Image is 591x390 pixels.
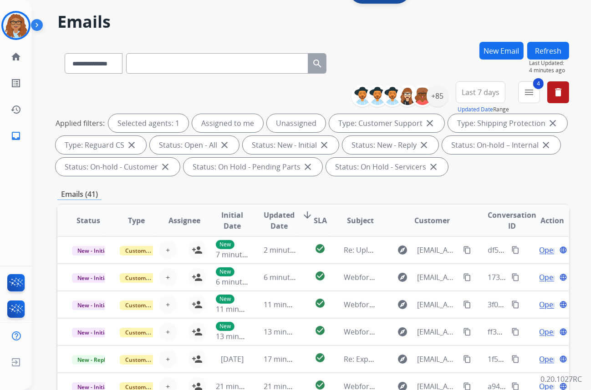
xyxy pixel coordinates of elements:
span: Assignee [168,215,200,226]
p: 0.20.1027RC [540,374,582,385]
mat-icon: person_add [192,272,203,283]
mat-icon: content_copy [511,300,520,309]
span: Open [540,354,558,365]
mat-icon: close [547,118,558,129]
span: Open [540,245,558,255]
mat-icon: person_add [192,299,203,310]
mat-icon: language [559,246,567,254]
mat-icon: delete [553,87,564,98]
span: Last 7 days [462,90,499,94]
span: Open [540,272,558,283]
span: Status [76,215,100,226]
p: Applied filters: [56,118,105,129]
span: 13 minutes ago [264,327,317,337]
button: + [159,241,177,259]
span: Customer [414,215,450,226]
mat-icon: home [10,51,21,62]
span: 7 minutes ago [216,250,265,260]
mat-icon: content_copy [511,355,520,363]
span: 2 minutes ago [264,245,313,255]
mat-icon: content_copy [463,273,471,281]
th: Action [521,205,569,236]
span: New - Reply [72,355,113,365]
div: Assigned to me [192,114,263,132]
span: Customer Support [120,246,179,255]
span: Customer Support [120,273,179,283]
mat-icon: explore [397,354,408,365]
mat-icon: content_copy [463,246,471,254]
button: Refresh [527,42,569,60]
mat-icon: content_copy [511,273,520,281]
mat-icon: arrow_downward [302,210,313,220]
span: Customer Support [120,300,179,310]
mat-icon: check_circle [315,243,326,254]
span: New - Initial [72,328,114,337]
mat-icon: inbox [10,130,21,141]
button: New Email [479,42,524,60]
mat-icon: person_add [192,245,203,255]
span: Open [540,299,558,310]
span: Subject [347,215,374,226]
span: [EMAIL_ADDRESS][DOMAIN_NAME] [417,354,458,365]
p: New [216,295,234,304]
p: Emails (41) [57,189,102,200]
mat-icon: person_add [192,326,203,337]
span: New - Initial [72,300,114,310]
div: Status: On-hold - Customer [56,158,180,176]
span: 11 minutes ago [264,300,317,310]
span: 6 minutes ago [216,277,265,287]
div: Status: On-hold – Internal [442,136,560,154]
mat-icon: language [559,328,567,336]
span: Customer Support [120,355,179,365]
mat-icon: content_copy [463,300,471,309]
div: Type: Reguard CS [56,136,146,154]
span: Initial Date [216,210,249,231]
p: New [216,240,234,249]
mat-icon: close [418,140,429,150]
div: Status: Open - All [150,136,239,154]
mat-icon: explore [397,326,408,337]
mat-icon: close [219,140,230,150]
mat-icon: language [559,273,567,281]
span: 4 [533,78,544,89]
span: + [166,326,170,337]
mat-icon: check_circle [315,298,326,309]
span: Webform from [EMAIL_ADDRESS][DOMAIN_NAME] on [DATE] [344,300,550,310]
mat-icon: history [10,104,21,115]
mat-icon: close [540,140,551,150]
mat-icon: content_copy [511,246,520,254]
span: Type [128,215,145,226]
span: 17 minutes ago [264,354,317,364]
button: + [159,323,177,341]
mat-icon: menu [524,87,535,98]
span: New - Initial [72,246,114,255]
mat-icon: close [302,161,313,172]
img: avatar [3,13,29,38]
button: + [159,350,177,368]
span: 4 minutes ago [529,67,569,74]
p: New [216,267,234,276]
span: Conversation ID [488,210,536,231]
button: + [159,268,177,286]
mat-icon: close [319,140,330,150]
span: [EMAIL_ADDRESS][DOMAIN_NAME] [417,272,458,283]
button: 4 [518,81,540,103]
span: [EMAIL_ADDRESS][DOMAIN_NAME] [417,326,458,337]
button: + [159,295,177,314]
mat-icon: explore [397,245,408,255]
mat-icon: check_circle [315,325,326,336]
span: Webform from [EMAIL_ADDRESS][DOMAIN_NAME] on [DATE] [344,272,550,282]
span: 13 minutes ago [216,331,269,341]
mat-icon: check_circle [315,352,326,363]
span: Open [540,326,558,337]
mat-icon: content_copy [463,355,471,363]
span: + [166,272,170,283]
mat-icon: content_copy [463,328,471,336]
mat-icon: close [126,140,137,150]
mat-icon: content_copy [511,328,520,336]
mat-icon: person_add [192,354,203,365]
div: Status: On Hold - Servicers [326,158,448,176]
span: [EMAIL_ADDRESS][DOMAIN_NAME] [417,245,458,255]
span: + [166,354,170,365]
span: Customer Support [120,328,179,337]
